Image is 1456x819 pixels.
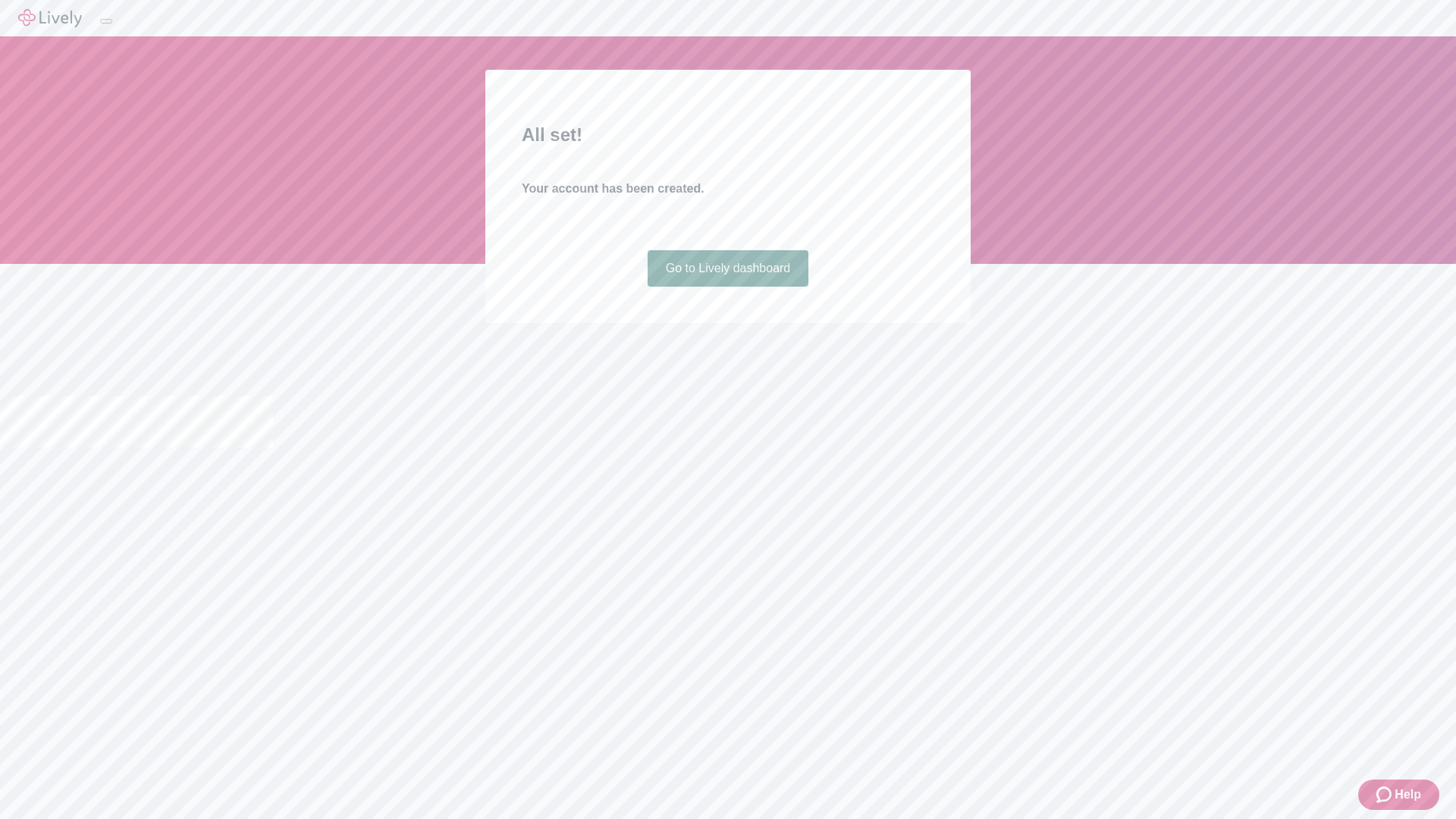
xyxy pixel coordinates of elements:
[1358,780,1439,810] button: Zendesk support iconHelp
[648,250,809,287] a: Go to Lively dashboard
[1395,786,1421,804] span: Help
[522,121,934,149] h2: All set!
[1376,786,1395,804] svg: Zendesk support icon
[18,9,82,27] img: Lively
[100,19,112,24] button: Log out
[522,180,934,198] h4: Your account has been created.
